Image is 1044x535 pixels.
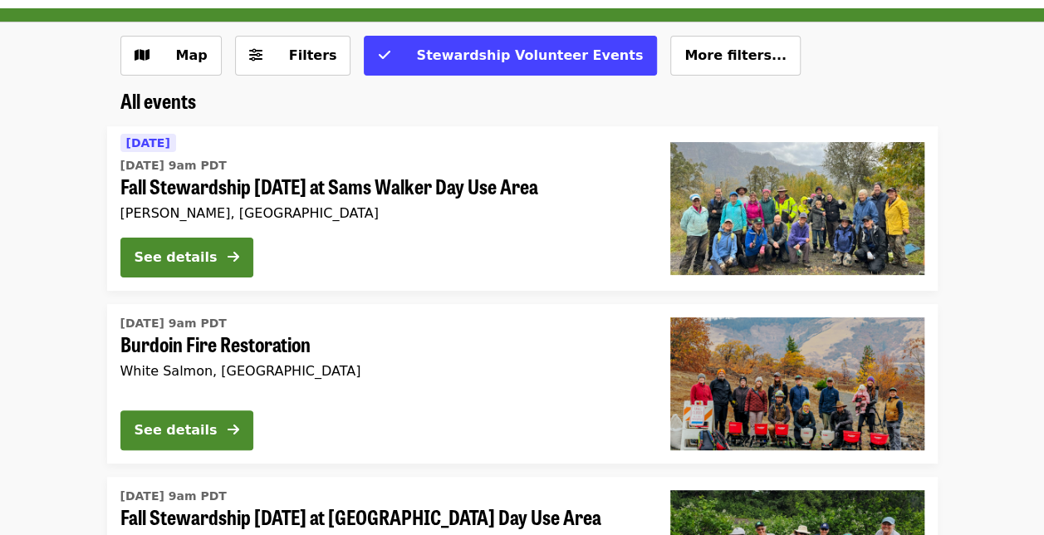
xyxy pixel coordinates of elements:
span: Burdoin Fire Restoration [120,332,644,356]
span: Filters [289,47,337,63]
img: Fall Stewardship Saturday at Sams Walker Day Use Area organized by Friends Of The Columbia Gorge [670,142,924,275]
a: See details for "Fall Stewardship Saturday at Sams Walker Day Use Area" [107,126,938,291]
button: Show map view [120,36,222,76]
i: map icon [135,47,149,63]
span: Stewardship Volunteer Events [416,47,643,63]
button: More filters... [670,36,801,76]
span: All events [120,86,196,115]
span: Fall Stewardship [DATE] at [GEOGRAPHIC_DATA] Day Use Area [120,505,644,529]
button: See details [120,410,253,450]
div: See details [135,248,218,267]
button: Filters (0 selected) [235,36,351,76]
i: arrow-right icon [228,249,239,265]
span: Fall Stewardship [DATE] at Sams Walker Day Use Area [120,174,644,199]
span: Map [176,47,208,63]
i: sliders-h icon [249,47,262,63]
button: Stewardship Volunteer Events [364,36,657,76]
a: See details for "Burdoin Fire Restoration" [107,304,938,464]
div: [PERSON_NAME], [GEOGRAPHIC_DATA] [120,205,644,221]
time: [DATE] 9am PDT [120,488,227,505]
time: [DATE] 9am PDT [120,157,227,174]
i: arrow-right icon [228,422,239,438]
time: [DATE] 9am PDT [120,315,227,332]
span: More filters... [684,47,787,63]
span: [DATE] [126,136,170,150]
button: See details [120,238,253,277]
div: White Salmon, [GEOGRAPHIC_DATA] [120,363,644,379]
i: check icon [378,47,390,63]
div: See details [135,420,218,440]
img: Burdoin Fire Restoration organized by Friends Of The Columbia Gorge [670,317,924,450]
